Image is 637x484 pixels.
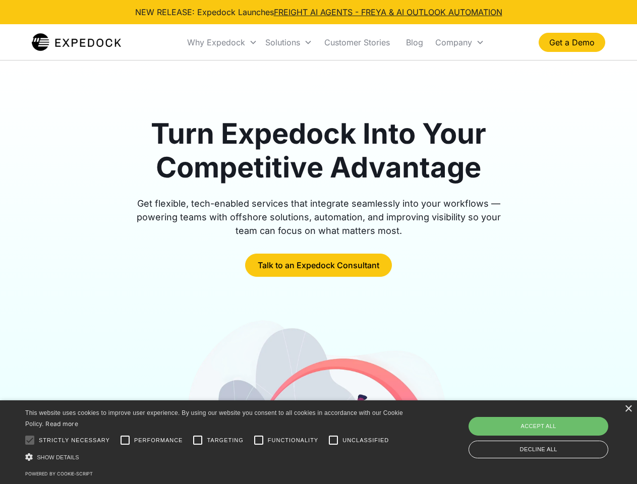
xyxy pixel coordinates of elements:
[316,25,398,59] a: Customer Stories
[435,37,472,47] div: Company
[274,7,502,17] a: FREIGHT AI AGENTS - FREYA & AI OUTLOOK AUTOMATION
[134,436,183,445] span: Performance
[183,25,261,59] div: Why Expedock
[431,25,488,59] div: Company
[539,33,605,52] a: Get a Demo
[39,436,110,445] span: Strictly necessary
[25,471,93,476] a: Powered by cookie-script
[469,375,637,484] iframe: Chat Widget
[342,436,389,445] span: Unclassified
[37,454,79,460] span: Show details
[207,436,243,445] span: Targeting
[268,436,318,445] span: Functionality
[265,37,300,47] div: Solutions
[32,32,121,52] img: Expedock Logo
[45,420,78,428] a: Read more
[25,452,407,462] div: Show details
[135,6,502,18] div: NEW RELEASE: Expedock Launches
[125,117,512,185] h1: Turn Expedock Into Your Competitive Advantage
[32,32,121,52] a: home
[25,409,403,428] span: This website uses cookies to improve user experience. By using our website you consent to all coo...
[261,25,316,59] div: Solutions
[125,197,512,237] div: Get flexible, tech-enabled services that integrate seamlessly into your workflows — powering team...
[245,254,392,277] a: Talk to an Expedock Consultant
[187,37,245,47] div: Why Expedock
[398,25,431,59] a: Blog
